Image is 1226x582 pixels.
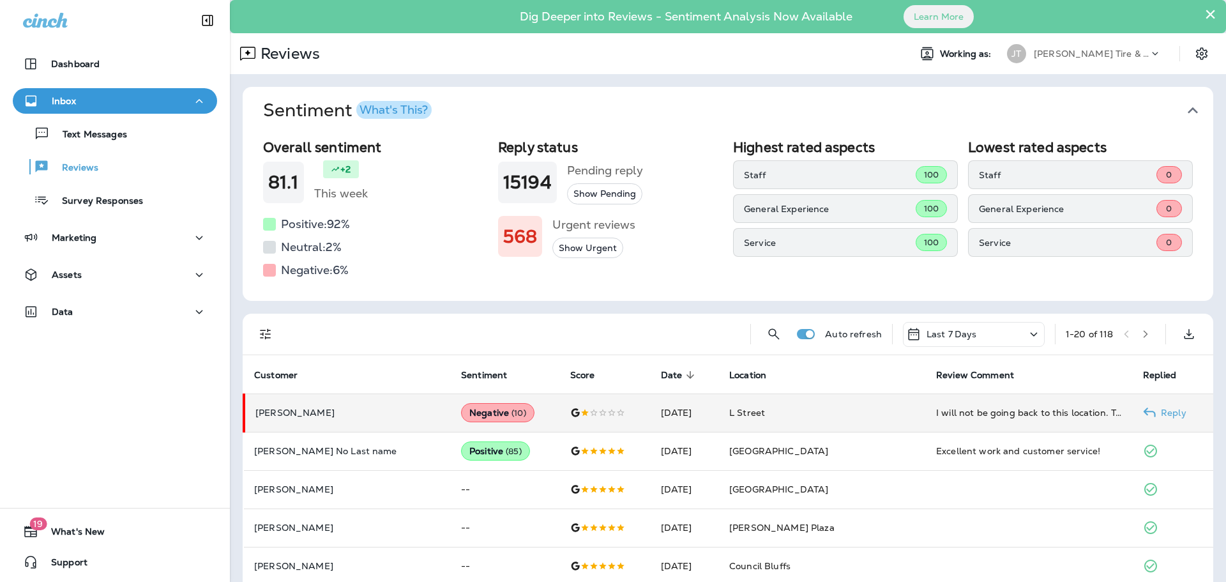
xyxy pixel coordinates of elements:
p: Marketing [52,233,96,243]
button: What's This? [356,101,432,119]
span: Support [38,557,87,572]
span: Sentiment [461,370,507,381]
p: Service [744,238,916,248]
p: +2 [340,163,351,176]
div: Excellent work and customer service! [936,445,1123,457]
h1: 81.1 [268,172,299,193]
div: I will not be going back to this location. Took my Jeep Grand Cherokee in for an oil change and t... [936,406,1123,419]
h5: Pending reply [567,160,643,181]
td: [DATE] [651,432,720,470]
span: Location [729,370,766,381]
span: 19 [29,517,47,530]
span: Review Comment [936,369,1031,381]
p: Reply [1156,408,1186,418]
div: 1 - 20 of 118 [1066,329,1114,339]
button: Show Pending [567,183,642,204]
div: Negative [461,403,534,422]
p: Staff [744,170,916,180]
span: Replied [1143,369,1193,381]
button: Survey Responses [13,187,217,213]
span: 0 [1166,237,1172,248]
h1: 568 [503,226,537,247]
span: Score [570,369,612,381]
span: Customer [254,370,298,381]
span: 0 [1166,169,1172,180]
p: Service [979,238,1156,248]
button: Export as CSV [1176,321,1202,347]
p: Assets [52,270,82,280]
p: [PERSON_NAME] [255,408,441,418]
span: Working as: [940,49,994,59]
div: JT [1007,44,1026,63]
td: [DATE] [651,509,720,547]
span: Council Bluffs [729,560,791,572]
span: Date [661,370,683,381]
h1: Sentiment [263,100,432,121]
td: -- [451,470,560,509]
span: Sentiment [461,369,524,381]
p: [PERSON_NAME] No Last name [254,446,441,456]
p: Reviews [255,44,320,63]
span: What's New [38,526,105,542]
p: Staff [979,170,1156,180]
button: Show Urgent [552,238,623,259]
button: Close [1204,4,1216,24]
span: 100 [924,237,939,248]
p: Dashboard [51,59,100,69]
p: General Experience [979,204,1156,214]
button: Text Messages [13,120,217,147]
td: [DATE] [651,470,720,509]
span: Score [570,370,595,381]
span: [PERSON_NAME] Plaza [729,522,835,533]
button: Inbox [13,88,217,114]
h2: Lowest rated aspects [968,139,1193,155]
h5: Neutral: 2 % [281,237,342,257]
h2: Highest rated aspects [733,139,958,155]
p: [PERSON_NAME] [254,484,441,494]
span: Date [661,369,699,381]
button: Data [13,299,217,325]
button: Reviews [13,153,217,180]
p: Text Messages [50,129,127,141]
span: Customer [254,369,314,381]
button: Filters [253,321,278,347]
p: Auto refresh [825,329,882,339]
p: [PERSON_NAME] [254,561,441,571]
span: Review Comment [936,370,1014,381]
p: Reviews [49,162,98,174]
button: SentimentWhat's This? [253,87,1223,134]
td: -- [451,509,560,547]
span: Location [729,369,783,381]
h2: Reply status [498,139,723,155]
h2: Overall sentiment [263,139,488,155]
p: Inbox [52,96,76,106]
h5: Positive: 92 % [281,214,350,234]
h1: 15194 [503,172,552,193]
span: L Street [729,407,765,418]
span: [GEOGRAPHIC_DATA] [729,445,828,457]
h5: This week [314,183,368,204]
button: Settings [1190,42,1213,65]
span: 100 [924,203,939,214]
button: 19What's New [13,519,217,544]
button: Assets [13,262,217,287]
button: Learn More [904,5,974,28]
p: Survey Responses [49,195,143,208]
span: 100 [924,169,939,180]
p: [PERSON_NAME] Tire & Auto [1034,49,1149,59]
p: Last 7 Days [927,329,977,339]
div: What's This? [359,104,428,116]
button: Dashboard [13,51,217,77]
span: [GEOGRAPHIC_DATA] [729,484,828,495]
button: Marketing [13,225,217,250]
p: Dig Deeper into Reviews - Sentiment Analysis Now Available [483,15,889,19]
span: ( 85 ) [506,446,522,457]
span: ( 10 ) [511,408,526,418]
button: Search Reviews [761,321,787,347]
span: Replied [1143,370,1176,381]
span: 0 [1166,203,1172,214]
div: SentimentWhat's This? [243,134,1213,301]
button: Support [13,549,217,575]
td: [DATE] [651,394,720,432]
p: Data [52,307,73,317]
